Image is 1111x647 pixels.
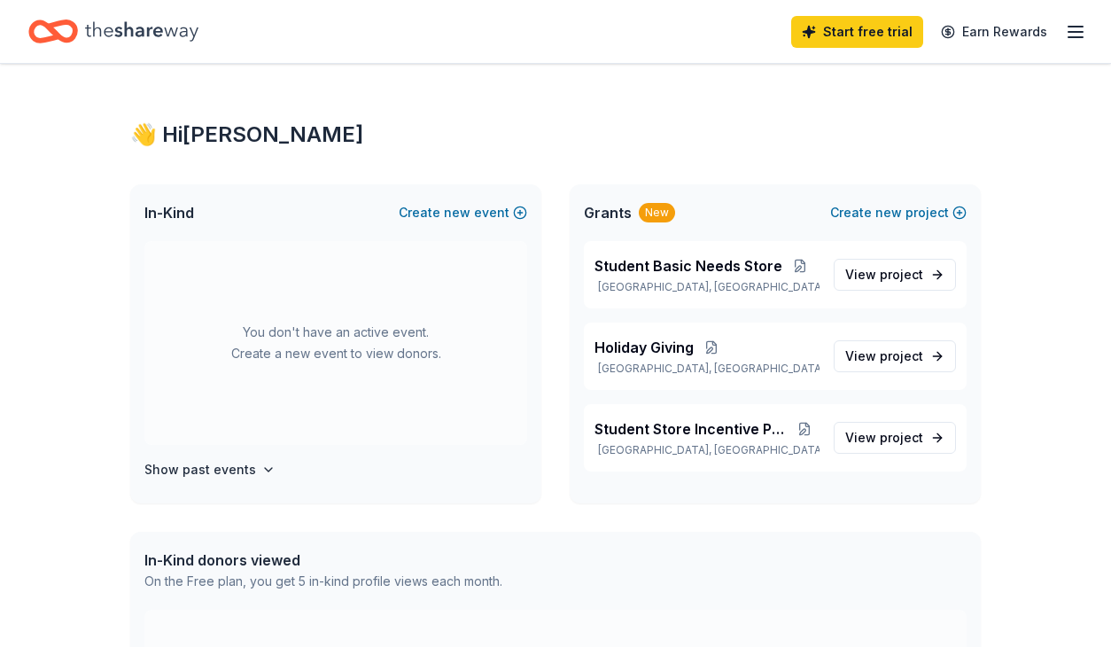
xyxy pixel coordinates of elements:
span: In-Kind [144,202,194,223]
span: Student Store Incentive Program [594,418,789,440]
span: Holiday Giving [594,337,694,358]
a: Start free trial [791,16,923,48]
span: project [880,430,923,445]
div: 👋 Hi [PERSON_NAME] [130,121,981,149]
span: View [845,264,923,285]
p: [GEOGRAPHIC_DATA], [GEOGRAPHIC_DATA] [594,443,820,457]
div: In-Kind donors viewed [144,550,502,571]
span: project [880,348,923,363]
button: Createnewproject [830,202,967,223]
a: Home [28,11,198,52]
p: [GEOGRAPHIC_DATA], [GEOGRAPHIC_DATA] [594,362,820,376]
span: Student Basic Needs Store [594,255,782,277]
a: View project [834,422,956,454]
a: View project [834,259,956,291]
span: View [845,346,923,367]
span: project [880,267,923,282]
a: View project [834,340,956,372]
button: Createnewevent [399,202,527,223]
div: New [639,203,675,222]
span: new [444,202,470,223]
h4: Show past events [144,459,256,480]
span: Grants [584,202,632,223]
p: [GEOGRAPHIC_DATA], [GEOGRAPHIC_DATA] [594,280,820,294]
button: Show past events [144,459,276,480]
span: new [875,202,902,223]
div: On the Free plan, you get 5 in-kind profile views each month. [144,571,502,592]
span: View [845,427,923,448]
div: You don't have an active event. Create a new event to view donors. [144,241,527,445]
a: Earn Rewards [930,16,1058,48]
